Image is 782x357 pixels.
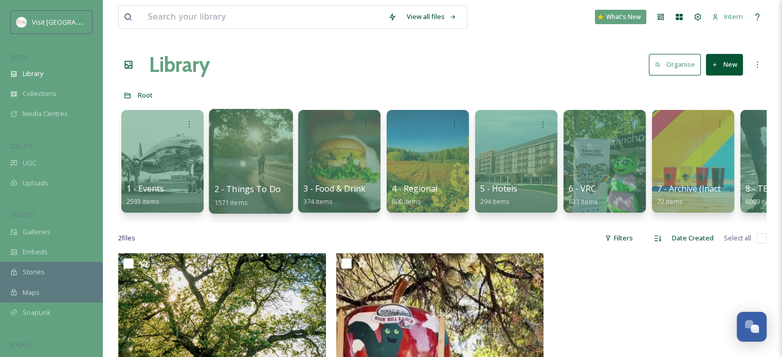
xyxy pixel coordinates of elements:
[569,183,596,194] span: 6 - VRC
[23,109,68,119] span: Media Centres
[745,197,778,206] span: 6089 items
[138,90,153,100] span: Root
[214,197,248,206] span: 1571 items
[392,197,421,206] span: 600 items
[737,312,767,342] button: Open Chat
[649,54,701,75] button: Organise
[16,17,27,27] img: images.png
[480,197,510,206] span: 294 items
[745,184,778,206] a: 8 - TBD6089 items
[23,89,57,99] span: Collections
[657,197,683,206] span: 72 items
[118,233,135,243] span: 2 file s
[303,184,366,206] a: 3 - Food & Drink374 items
[392,183,438,194] span: 4 - Regional
[32,17,162,27] span: Visit [GEOGRAPHIC_DATA][PERSON_NAME]
[149,49,210,80] a: Library
[23,267,45,277] span: Stories
[23,69,43,79] span: Library
[707,7,748,27] a: Intern
[214,183,281,195] span: 2 - Things To Do
[599,228,638,248] div: Filters
[569,197,598,206] span: 833 items
[303,183,366,194] span: 3 - Food & Drink
[657,184,734,206] a: 7 - Archive (Inactive)72 items
[480,184,517,206] a: 5 - Hotels294 items
[138,89,153,101] a: Root
[10,142,32,150] span: COLLECT
[724,233,751,243] span: Select all
[745,183,775,194] span: 8 - TBD
[392,184,438,206] a: 4 - Regional600 items
[303,197,333,206] span: 374 items
[23,158,37,168] span: UGC
[480,183,517,194] span: 5 - Hotels
[569,184,598,206] a: 6 - VRC833 items
[23,308,51,317] span: SnapLink
[649,54,706,75] a: Organise
[657,183,734,194] span: 7 - Archive (Inactive)
[10,53,28,61] span: MEDIA
[667,228,719,248] div: Date Created
[126,183,164,194] span: 1 - Events
[23,247,48,257] span: Embeds
[142,6,383,28] input: Search your library
[706,54,743,75] button: New
[402,7,462,27] a: View all files
[23,288,40,297] span: Maps
[10,211,34,219] span: WIDGETS
[214,184,281,207] a: 2 - Things To Do1571 items
[724,12,743,21] span: Intern
[10,341,31,348] span: SOCIALS
[23,178,48,188] span: Uploads
[595,10,646,24] a: What's New
[126,184,164,206] a: 1 - Events2593 items
[23,227,50,237] span: Galleries
[126,197,159,206] span: 2593 items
